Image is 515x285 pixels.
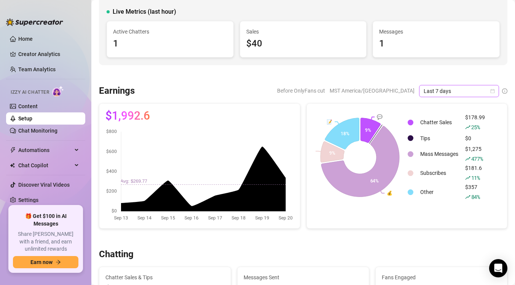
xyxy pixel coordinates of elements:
[18,128,57,134] a: Chat Monitoring
[113,27,227,36] span: Active Chatters
[465,134,485,142] div: $0
[330,85,415,96] span: MST America/[GEOGRAPHIC_DATA]
[18,182,70,188] a: Discover Viral Videos
[471,174,480,181] span: 11 %
[471,155,483,162] span: 477 %
[105,110,150,122] span: $1,992.6
[18,66,56,72] a: Team Analytics
[99,248,134,261] h3: Chatting
[30,259,53,265] span: Earn now
[246,37,360,51] div: $40
[424,85,494,97] span: Last 7 days
[417,145,461,163] td: Mass Messages
[13,256,78,268] button: Earn nowarrow-right
[18,48,79,60] a: Creator Analytics
[465,164,485,182] div: $181.6
[10,147,16,153] span: thunderbolt
[113,7,176,16] span: Live Metrics (last hour)
[11,89,49,96] span: Izzy AI Chatter
[387,190,392,196] text: 💰
[18,197,38,203] a: Settings
[417,113,461,131] td: Chatter Sales
[18,159,72,171] span: Chat Copilot
[18,115,32,122] a: Setup
[99,85,135,97] h3: Earnings
[465,183,485,201] div: $357
[18,36,33,42] a: Home
[10,163,15,168] img: Chat Copilot
[465,125,470,130] span: rise
[113,37,227,51] div: 1
[52,86,64,97] img: AI Chatter
[105,273,225,282] span: Chatter Sales & Tips
[327,118,332,124] text: 📝
[465,145,485,163] div: $1,275
[502,88,507,94] span: info-circle
[13,213,78,227] span: 🎁 Get $100 in AI Messages
[6,18,63,26] img: logo-BBDzfeDw.svg
[465,175,470,181] span: rise
[490,89,495,93] span: calendar
[382,273,501,282] span: Fans Engaged
[18,144,72,156] span: Automations
[246,27,360,36] span: Sales
[18,103,38,109] a: Content
[471,123,480,131] span: 25 %
[465,156,470,162] span: rise
[417,132,461,144] td: Tips
[56,259,61,265] span: arrow-right
[244,273,363,282] span: Messages Sent
[379,37,493,51] div: 1
[13,231,78,253] span: Share [PERSON_NAME] with a friend, and earn unlimited rewards
[417,183,461,201] td: Other
[379,27,493,36] span: Messages
[465,113,485,131] div: $178.99
[277,85,325,96] span: Before OnlyFans cut
[471,193,480,200] span: 84 %
[377,114,383,120] text: 💬
[417,164,461,182] td: Subscribes
[465,194,470,200] span: rise
[489,259,507,277] div: Open Intercom Messenger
